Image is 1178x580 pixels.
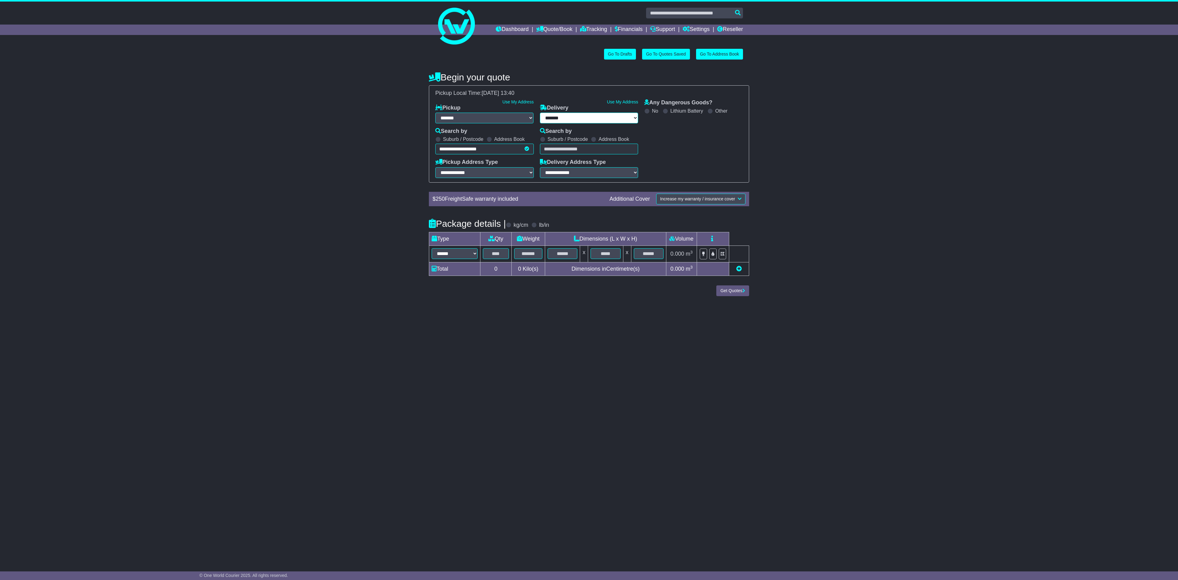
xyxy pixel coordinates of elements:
span: [DATE] 13:40 [482,90,514,96]
label: Search by [435,128,467,135]
a: Use My Address [502,99,534,104]
span: m [686,266,693,272]
label: Delivery Address Type [540,159,606,166]
span: 0.000 [670,266,684,272]
span: Increase my warranty / insurance cover [660,196,735,201]
label: Delivery [540,105,568,111]
label: Address Book [599,136,629,142]
div: $ FreightSafe warranty included [429,196,606,203]
label: Search by [540,128,572,135]
a: Add new item [736,266,742,272]
label: Pickup [435,105,460,111]
h4: Package details | [429,218,506,229]
div: Additional Cover [606,196,653,203]
td: Kilo(s) [511,262,545,276]
label: Lithium Battery [670,108,703,114]
span: 250 [436,196,445,202]
td: Qty [480,232,512,246]
label: Address Book [494,136,525,142]
sup: 3 [690,265,693,269]
td: Dimensions (L x W x H) [545,232,666,246]
a: Quote/Book [536,25,572,35]
label: Suburb / Postcode [443,136,483,142]
a: Settings [683,25,710,35]
span: 0.000 [670,251,684,257]
span: m [686,251,693,257]
label: Suburb / Postcode [548,136,588,142]
label: Any Dangerous Goods? [644,99,712,106]
td: Type [429,232,480,246]
a: Support [650,25,675,35]
td: Weight [511,232,545,246]
h4: Begin your quote [429,72,749,82]
button: Increase my warranty / insurance cover [656,194,745,204]
a: Go To Quotes Saved [642,49,690,60]
td: x [623,246,631,262]
button: Get Quotes [716,285,749,296]
a: Dashboard [496,25,529,35]
td: Total [429,262,480,276]
td: 0 [480,262,512,276]
td: x [580,246,588,262]
label: Other [715,108,727,114]
div: Pickup Local Time: [432,90,746,97]
a: Financials [615,25,643,35]
a: Use My Address [607,99,638,104]
sup: 3 [690,250,693,254]
td: Volume [666,232,697,246]
span: © One World Courier 2025. All rights reserved. [199,573,288,578]
a: Go To Address Book [696,49,743,60]
label: No [652,108,658,114]
a: Tracking [580,25,607,35]
span: 0 [518,266,521,272]
a: Reseller [717,25,743,35]
label: kg/cm [514,222,528,229]
label: lb/in [539,222,549,229]
td: Dimensions in Centimetre(s) [545,262,666,276]
label: Pickup Address Type [435,159,498,166]
a: Go To Drafts [604,49,636,60]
